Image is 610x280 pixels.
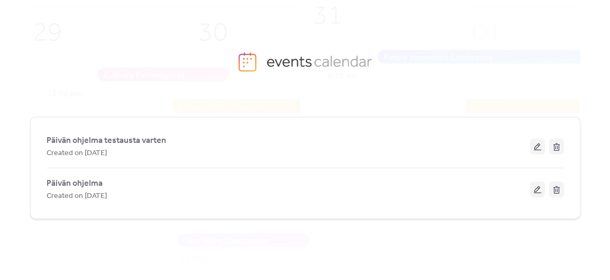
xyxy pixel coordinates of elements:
span: Päivän ohjelma testausta varten [47,134,166,147]
span: Created on [DATE] [47,147,107,160]
a: Päivän ohjelma [47,180,103,186]
span: Created on [DATE] [47,190,107,203]
span: Päivän ohjelma [47,177,103,190]
a: Päivän ohjelma testausta varten [47,138,166,143]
